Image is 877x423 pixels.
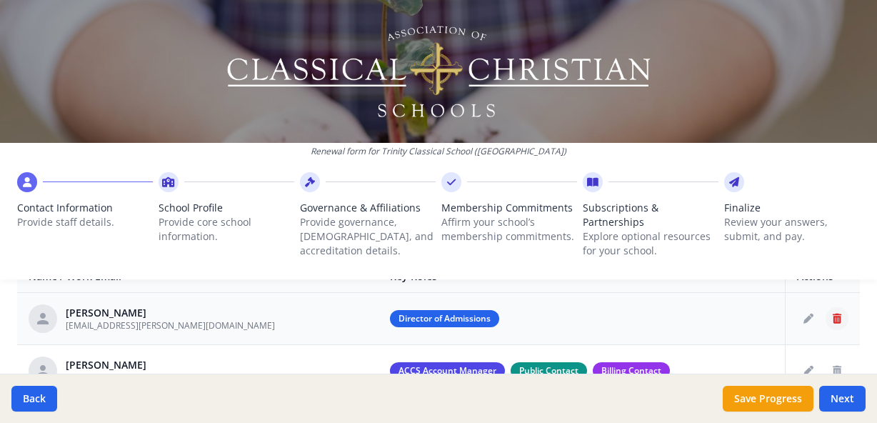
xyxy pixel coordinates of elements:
[66,358,275,372] div: [PERSON_NAME]
[11,386,57,412] button: Back
[819,386,866,412] button: Next
[441,201,577,215] span: Membership Commitments
[225,21,653,121] img: Logo
[17,201,153,215] span: Contact Information
[826,359,848,382] button: Delete staff
[390,310,499,327] span: Director of Admissions
[17,215,153,229] p: Provide staff details.
[300,201,436,215] span: Governance & Affiliations
[66,306,275,320] div: [PERSON_NAME]
[441,215,577,244] p: Affirm your school’s membership commitments.
[797,359,820,382] button: Edit staff
[390,362,505,379] span: ACCS Account Manager
[724,215,860,244] p: Review your answers, submit, and pay.
[797,307,820,330] button: Edit staff
[723,386,813,412] button: Save Progress
[159,201,294,215] span: School Profile
[593,362,670,379] span: Billing Contact
[300,215,436,258] p: Provide governance, [DEMOGRAPHIC_DATA], and accreditation details.
[66,372,275,384] span: [PERSON_NAME][EMAIL_ADDRESS][DOMAIN_NAME]
[583,201,718,229] span: Subscriptions & Partnerships
[724,201,860,215] span: Finalize
[583,229,718,258] p: Explore optional resources for your school.
[826,307,848,330] button: Delete staff
[159,215,294,244] p: Provide core school information.
[511,362,587,379] span: Public Contact
[66,319,275,332] span: [EMAIL_ADDRESS][PERSON_NAME][DOMAIN_NAME]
